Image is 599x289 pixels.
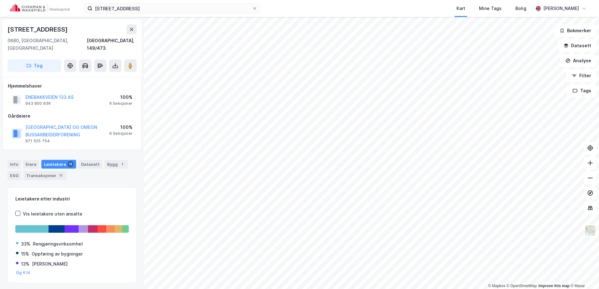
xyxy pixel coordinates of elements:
div: 971 525 754 [25,139,50,144]
div: Mine Tags [479,5,502,12]
div: ESG [8,171,21,180]
div: 6 Seksjoner [109,101,133,106]
div: 943 800 936 [25,101,51,106]
img: Z [584,225,596,236]
div: Vis leietakere uten ansatte [23,210,82,218]
div: Eiere [23,160,39,169]
div: [GEOGRAPHIC_DATA], 149/473 [87,37,137,52]
button: Filter [566,69,596,82]
div: Leietakere [41,160,76,169]
button: Tag [8,59,61,72]
div: 33% [21,240,30,248]
img: cushman-wakefield-realkapital-logo.202ea83816669bd177139c58696a8fa1.svg [10,4,70,13]
div: 100% [109,94,133,101]
div: 100% [109,124,133,131]
div: Datasett [79,160,102,169]
div: Kontrollprogram for chat [568,259,599,289]
div: Bygg [105,160,128,169]
div: Kart [456,5,465,12]
div: 15% [21,250,29,258]
iframe: Chat Widget [568,259,599,289]
button: Analyse [560,54,596,67]
a: Improve this map [539,284,570,288]
input: Søk på adresse, matrikkel, gårdeiere, leietakere eller personer [92,4,252,13]
div: Transaksjoner [23,171,66,180]
div: 0680, [GEOGRAPHIC_DATA], [GEOGRAPHIC_DATA] [8,37,87,52]
div: 6 Seksjoner [109,131,133,136]
div: 11 [67,161,74,167]
a: Mapbox [488,284,505,288]
div: 1 [119,161,125,167]
div: 11 [58,172,64,179]
div: [PERSON_NAME] [543,5,579,12]
div: Info [8,160,21,169]
div: Gårdeiere [8,112,136,120]
button: Tags [567,84,596,97]
div: Rengjøringsvirksomhet [33,240,83,248]
div: Oppføring av bygninger [32,250,83,258]
div: [PERSON_NAME] [32,260,68,268]
button: Datasett [558,39,596,52]
div: 13% [21,260,29,268]
a: OpenStreetMap [507,284,537,288]
div: [STREET_ADDRESS] [8,24,69,34]
button: Og 6 til [16,270,30,275]
div: Leietakere etter industri [15,195,129,203]
button: Bokmerker [554,24,596,37]
div: Hjemmelshaver [8,82,136,90]
div: Bolig [515,5,526,12]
